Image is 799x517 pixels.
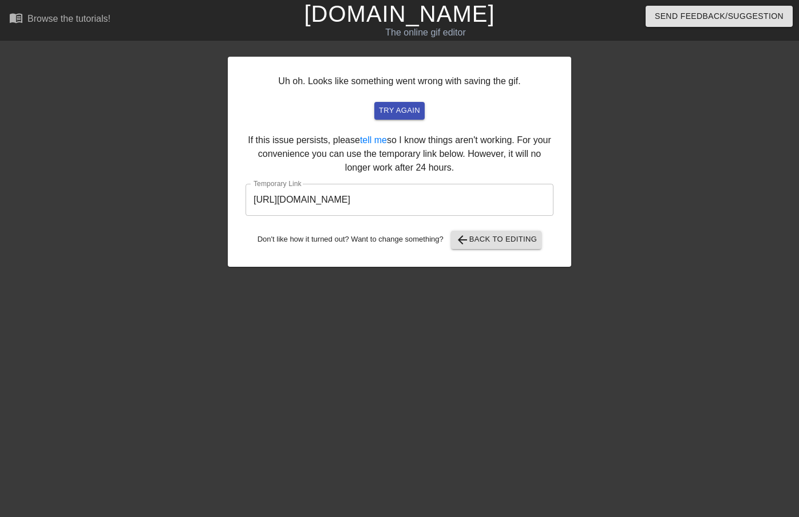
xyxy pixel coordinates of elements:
[304,1,495,26] a: [DOMAIN_NAME]
[379,104,420,117] span: try again
[27,14,110,23] div: Browse the tutorials!
[9,11,110,29] a: Browse the tutorials!
[246,184,553,216] input: bare
[272,26,579,40] div: The online gif editor
[456,233,537,247] span: Back to Editing
[246,231,553,249] div: Don't like how it turned out? Want to change something?
[360,135,387,145] a: tell me
[228,57,571,267] div: Uh oh. Looks like something went wrong with saving the gif. If this issue persists, please so I k...
[374,102,425,120] button: try again
[655,9,784,23] span: Send Feedback/Suggestion
[456,233,469,247] span: arrow_back
[646,6,793,27] button: Send Feedback/Suggestion
[451,231,542,249] button: Back to Editing
[9,11,23,25] span: menu_book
